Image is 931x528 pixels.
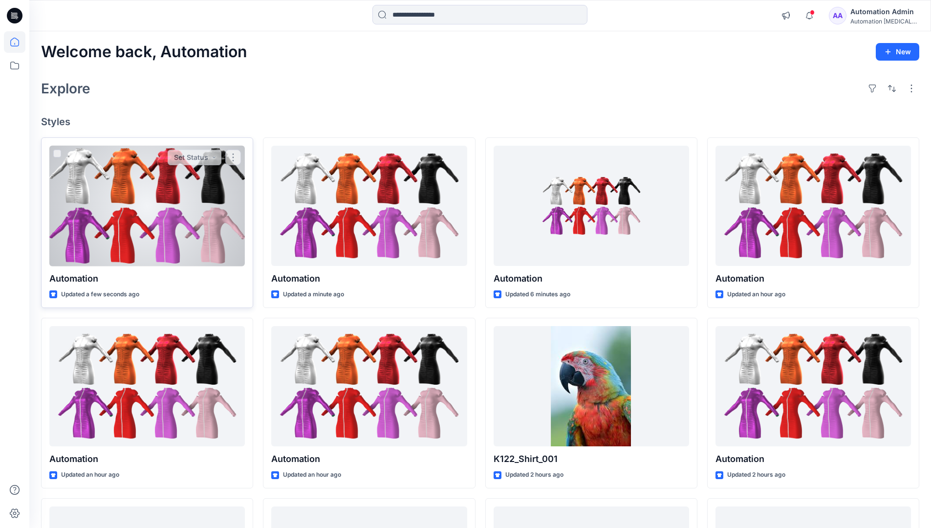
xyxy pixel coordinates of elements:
[283,470,341,480] p: Updated an hour ago
[876,43,919,61] button: New
[271,146,467,266] a: Automation
[49,452,245,466] p: Automation
[494,272,689,286] p: Automation
[49,272,245,286] p: Automation
[49,326,245,447] a: Automation
[61,289,139,300] p: Updated a few seconds ago
[271,452,467,466] p: Automation
[727,289,785,300] p: Updated an hour ago
[271,326,467,447] a: Automation
[715,146,911,266] a: Automation
[41,116,919,128] h4: Styles
[850,18,919,25] div: Automation [MEDICAL_DATA]...
[505,289,570,300] p: Updated 6 minutes ago
[505,470,563,480] p: Updated 2 hours ago
[494,146,689,266] a: Automation
[715,326,911,447] a: Automation
[283,289,344,300] p: Updated a minute ago
[715,272,911,286] p: Automation
[271,272,467,286] p: Automation
[41,81,90,96] h2: Explore
[727,470,785,480] p: Updated 2 hours ago
[850,6,919,18] div: Automation Admin
[49,146,245,266] a: Automation
[715,452,911,466] p: Automation
[494,326,689,447] a: K122_Shirt_001
[61,470,119,480] p: Updated an hour ago
[829,7,846,24] div: AA
[41,43,247,61] h2: Welcome back, Automation
[494,452,689,466] p: K122_Shirt_001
